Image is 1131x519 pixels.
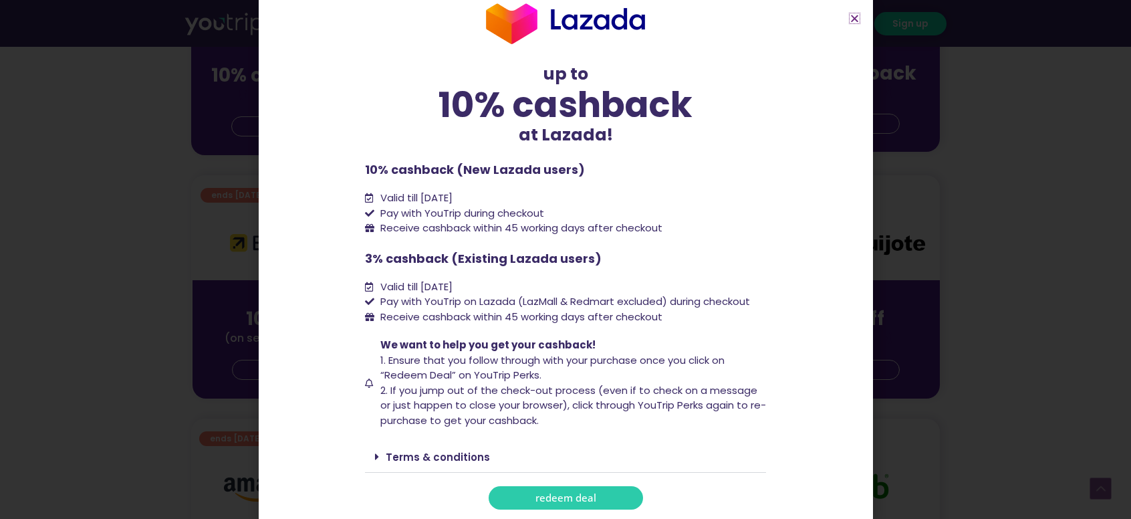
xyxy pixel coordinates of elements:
span: Receive cashback within 45 working days after checkout [377,221,662,236]
span: We want to help you get your cashback! [380,338,596,352]
span: Valid till [DATE] [377,191,453,206]
div: 10% cashback [365,87,766,122]
p: 10% cashback (New Lazada users) [365,161,766,179]
span: Valid till [DATE] [377,280,453,295]
p: 3% cashback (Existing Lazada users) [365,249,766,268]
div: up to at Lazada! [365,62,766,147]
span: Receive cashback within 45 working days after checkout [377,310,662,325]
span: Pay with YouTrip during checkout [377,206,544,221]
a: redeem deal [489,486,643,510]
span: 2. If you jump out of the check-out process (even if to check on a message or just happen to clos... [380,383,766,427]
a: Terms & conditions [386,450,490,464]
span: redeem deal [535,493,596,503]
span: Pay with YouTrip on Lazada (LazMall & Redmart excluded) during checkout [377,294,750,310]
a: Close [850,13,860,23]
span: 1. Ensure that you follow through with your purchase once you click on “Redeem Deal” on YouTrip P... [380,353,725,383]
div: Terms & conditions [365,441,766,473]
